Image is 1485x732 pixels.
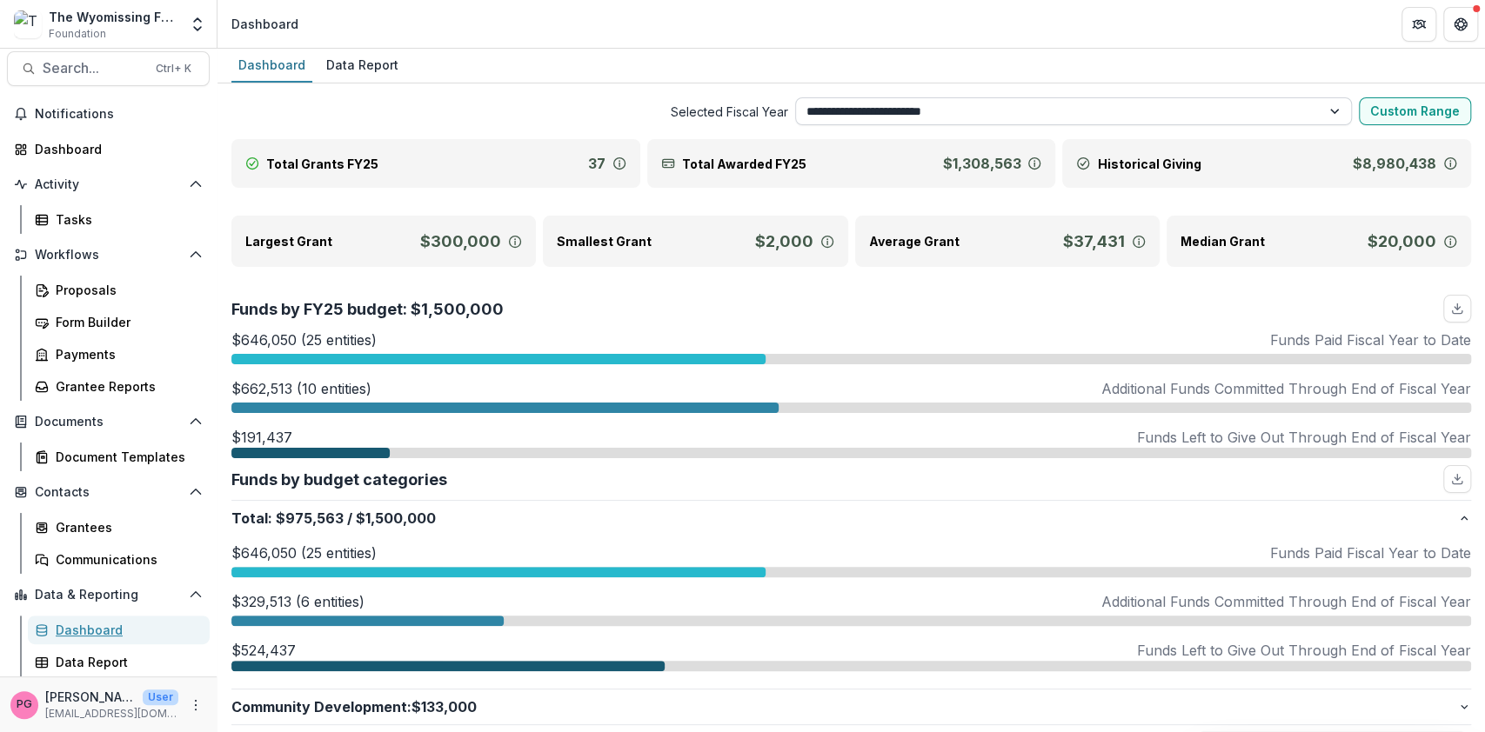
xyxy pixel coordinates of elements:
[1101,378,1471,399] p: Additional Funds Committed Through End of Fiscal Year
[45,706,178,722] p: [EMAIL_ADDRESS][DOMAIN_NAME]
[7,408,210,436] button: Open Documents
[49,26,106,42] span: Foundation
[28,308,210,336] a: Form Builder
[43,60,145,77] span: Search...
[1137,427,1471,448] p: Funds Left to Give Out Through End of Fiscal Year
[231,501,1471,536] button: Total:$975,563/$1,500,000
[56,210,196,229] div: Tasks
[35,415,182,429] span: Documents
[7,581,210,609] button: Open Data & Reporting
[7,51,210,86] button: Search...
[245,232,332,250] p: Largest Grant
[56,550,196,569] div: Communications
[231,297,504,321] p: Funds by FY25 budget: $1,500,000
[35,248,182,263] span: Workflows
[1137,640,1471,661] p: Funds Left to Give Out Through End of Fiscal Year
[231,329,377,350] p: $646,050 (25 entities)
[56,621,196,639] div: Dashboard
[231,103,788,121] span: Selected Fiscal Year
[231,536,1471,689] div: Total:$975,563/$1,500,000
[28,205,210,234] a: Tasks
[420,230,501,253] p: $300,000
[35,107,203,122] span: Notifications
[56,518,196,536] div: Grantees
[231,468,447,491] p: Funds by budget categories
[56,281,196,299] div: Proposals
[1270,329,1471,350] p: Funds Paid Fiscal Year to Date
[231,640,296,661] p: $524,437
[347,508,352,529] span: /
[682,155,806,173] p: Total Awarded FY25
[869,232,960,250] p: Average Grant
[56,377,196,396] div: Grantee Reports
[1401,7,1436,42] button: Partners
[1443,465,1471,493] button: download
[56,448,196,466] div: Document Templates
[557,232,652,250] p: Smallest Grant
[231,427,292,448] p: $191,437
[1063,230,1125,253] p: $37,431
[14,10,42,38] img: The Wyomissing Foundation
[35,485,182,500] span: Contacts
[185,7,210,42] button: Open entity switcher
[224,11,305,37] nav: breadcrumb
[7,170,210,198] button: Open Activity
[7,100,210,128] button: Notifications
[7,478,210,506] button: Open Contacts
[35,140,196,158] div: Dashboard
[231,15,298,33] div: Dashboard
[942,153,1020,174] p: $1,308,563
[231,689,1471,724] button: Community Development:$133,000
[1181,232,1265,250] p: Median Grant
[276,508,344,529] span: $975,563
[28,372,210,401] a: Grantee Reports
[28,616,210,644] a: Dashboard
[56,345,196,363] div: Payments
[28,513,210,542] a: Grantees
[56,653,196,671] div: Data Report
[1359,97,1471,125] button: Custom Range
[1368,230,1436,253] p: $20,000
[266,155,378,173] p: Total Grants FY25
[1443,7,1478,42] button: Get Help
[185,695,206,715] button: More
[7,135,210,163] a: Dashboard
[28,340,210,369] a: Payments
[231,49,312,83] a: Dashboard
[319,49,405,83] a: Data Report
[1353,153,1436,174] p: $8,980,438
[28,443,210,471] a: Document Templates
[1270,542,1471,563] p: Funds Paid Fiscal Year to Date
[231,378,371,399] p: $662,513 (10 entities)
[28,545,210,574] a: Communications
[28,276,210,304] a: Proposals
[17,699,32,710] div: Pat Giles
[152,59,195,78] div: Ctrl + K
[1097,155,1201,173] p: Historical Giving
[231,508,1457,529] p: Total : $1,500,000
[143,689,178,705] p: User
[231,696,1457,717] p: Community Development : $133,000
[231,591,365,612] p: $329,513 (6 entities)
[1101,591,1471,612] p: Additional Funds Committed Through End of Fiscal Year
[45,688,136,706] p: [PERSON_NAME]
[231,542,377,563] p: $646,050 (25 entities)
[588,153,605,174] p: 37
[49,8,178,26] div: The Wyomissing Foundation
[56,313,196,331] div: Form Builder
[1443,295,1471,323] button: download
[755,230,813,253] p: $2,000
[28,648,210,676] a: Data Report
[231,52,312,77] div: Dashboard
[319,52,405,77] div: Data Report
[7,241,210,269] button: Open Workflows
[35,588,182,602] span: Data & Reporting
[35,177,182,192] span: Activity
